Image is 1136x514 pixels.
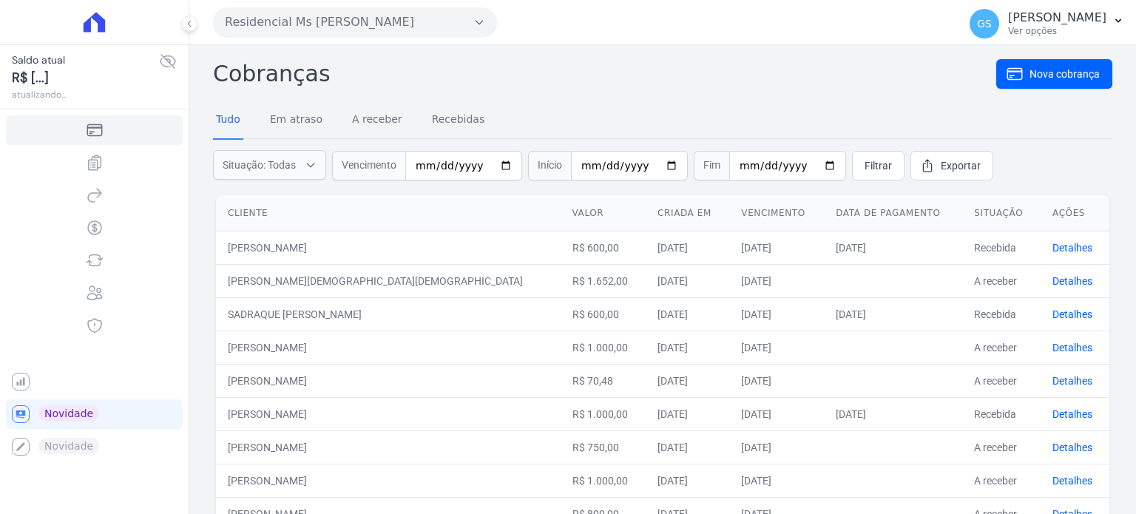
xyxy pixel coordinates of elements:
[12,88,159,101] span: atualizando...
[962,195,1041,231] th: Situação
[824,397,962,430] td: [DATE]
[646,195,729,231] th: Criada em
[223,158,296,172] span: Situação: Todas
[1052,242,1092,254] a: Detalhes
[216,264,561,297] td: [PERSON_NAME][DEMOGRAPHIC_DATA][DEMOGRAPHIC_DATA]
[213,57,996,90] h2: Cobranças
[1052,375,1092,387] a: Detalhes
[852,151,905,180] a: Filtrar
[646,397,729,430] td: [DATE]
[1029,67,1100,81] span: Nova cobrança
[267,101,325,140] a: Em atraso
[729,364,824,397] td: [DATE]
[561,264,646,297] td: R$ 1.652,00
[729,397,824,430] td: [DATE]
[1052,342,1092,354] a: Detalhes
[429,101,488,140] a: Recebidas
[646,231,729,264] td: [DATE]
[646,331,729,364] td: [DATE]
[213,150,326,180] button: Situação: Todas
[561,364,646,397] td: R$ 70,48
[1008,10,1106,25] p: [PERSON_NAME]
[865,158,892,173] span: Filtrar
[216,297,561,331] td: SADRAQUE [PERSON_NAME]
[213,7,497,37] button: Residencial Ms [PERSON_NAME]
[561,430,646,464] td: R$ 750,00
[729,331,824,364] td: [DATE]
[349,101,405,140] a: A receber
[213,101,243,140] a: Tudo
[962,464,1041,497] td: A receber
[962,430,1041,464] td: A receber
[1052,442,1092,453] a: Detalhes
[729,297,824,331] td: [DATE]
[646,264,729,297] td: [DATE]
[729,430,824,464] td: [DATE]
[694,151,729,180] span: Fim
[729,264,824,297] td: [DATE]
[646,430,729,464] td: [DATE]
[646,297,729,331] td: [DATE]
[824,297,962,331] td: [DATE]
[6,399,183,429] a: Novidade
[1008,25,1106,37] p: Ver opções
[962,364,1041,397] td: A receber
[824,195,962,231] th: Data de pagamento
[12,53,159,68] span: Saldo atual
[1052,308,1092,320] a: Detalhes
[216,195,561,231] th: Cliente
[958,3,1136,44] button: GS [PERSON_NAME] Ver opções
[332,151,405,180] span: Vencimento
[216,430,561,464] td: [PERSON_NAME]
[1041,195,1109,231] th: Ações
[962,231,1041,264] td: Recebida
[216,464,561,497] td: [PERSON_NAME]
[646,364,729,397] td: [DATE]
[729,231,824,264] td: [DATE]
[1052,475,1092,487] a: Detalhes
[216,231,561,264] td: [PERSON_NAME]
[561,297,646,331] td: R$ 600,00
[528,151,571,180] span: Início
[910,151,993,180] a: Exportar
[996,59,1112,89] a: Nova cobrança
[561,397,646,430] td: R$ 1.000,00
[12,68,159,88] span: R$ [...]
[962,331,1041,364] td: A receber
[1052,275,1092,287] a: Detalhes
[216,331,561,364] td: [PERSON_NAME]
[729,464,824,497] td: [DATE]
[962,264,1041,297] td: A receber
[941,158,981,173] span: Exportar
[729,195,824,231] th: Vencimento
[962,297,1041,331] td: Recebida
[1052,408,1092,420] a: Detalhes
[977,18,992,29] span: GS
[561,195,646,231] th: Valor
[962,397,1041,430] td: Recebida
[646,464,729,497] td: [DATE]
[216,397,561,430] td: [PERSON_NAME]
[12,115,177,461] nav: Sidebar
[216,364,561,397] td: [PERSON_NAME]
[38,405,99,422] span: Novidade
[824,231,962,264] td: [DATE]
[561,331,646,364] td: R$ 1.000,00
[561,464,646,497] td: R$ 1.000,00
[561,231,646,264] td: R$ 600,00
